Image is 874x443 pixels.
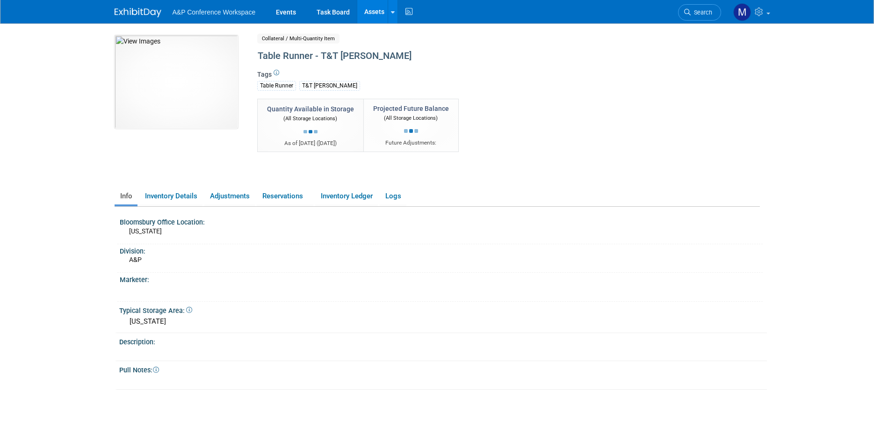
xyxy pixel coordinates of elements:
img: Maria Rohde [733,3,751,21]
div: Tags [257,70,683,97]
div: Future Adjustments: [373,139,449,147]
div: Marketer: [120,273,763,284]
div: Division: [120,244,763,256]
a: Inventory Ledger [315,188,378,204]
img: View Images [115,35,238,129]
a: Search [678,4,721,21]
span: Collateral / Multi-Quantity Item [257,34,339,44]
div: Pull Notes: [119,363,767,375]
div: Projected Future Balance [373,104,449,113]
span: [US_STATE] [129,227,162,235]
div: (All Storage Locations) [373,113,449,122]
div: Table Runner - T&T [PERSON_NAME] [254,48,683,65]
a: Adjustments [204,188,255,204]
div: Bloomsbury Office Location: [120,215,763,227]
span: Search [691,9,712,16]
div: Description: [119,335,767,347]
div: Quantity Available in Storage [267,104,354,114]
img: ExhibitDay [115,8,161,17]
a: Reservations [257,188,313,204]
div: T&T [PERSON_NAME] [299,81,360,91]
span: [DATE] [318,140,335,146]
a: Info [115,188,137,204]
img: loading... [404,129,418,133]
span: Typical Storage Area: [119,307,192,314]
div: (All Storage Locations) [267,114,354,123]
div: As of [DATE] ( ) [267,139,354,147]
img: loading... [303,130,318,134]
div: [US_STATE] [126,314,760,329]
div: Table Runner [257,81,296,91]
span: A&P Conference Workspace [173,8,256,16]
span: A&P [129,256,142,263]
a: Logs [380,188,406,204]
a: Inventory Details [139,188,202,204]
